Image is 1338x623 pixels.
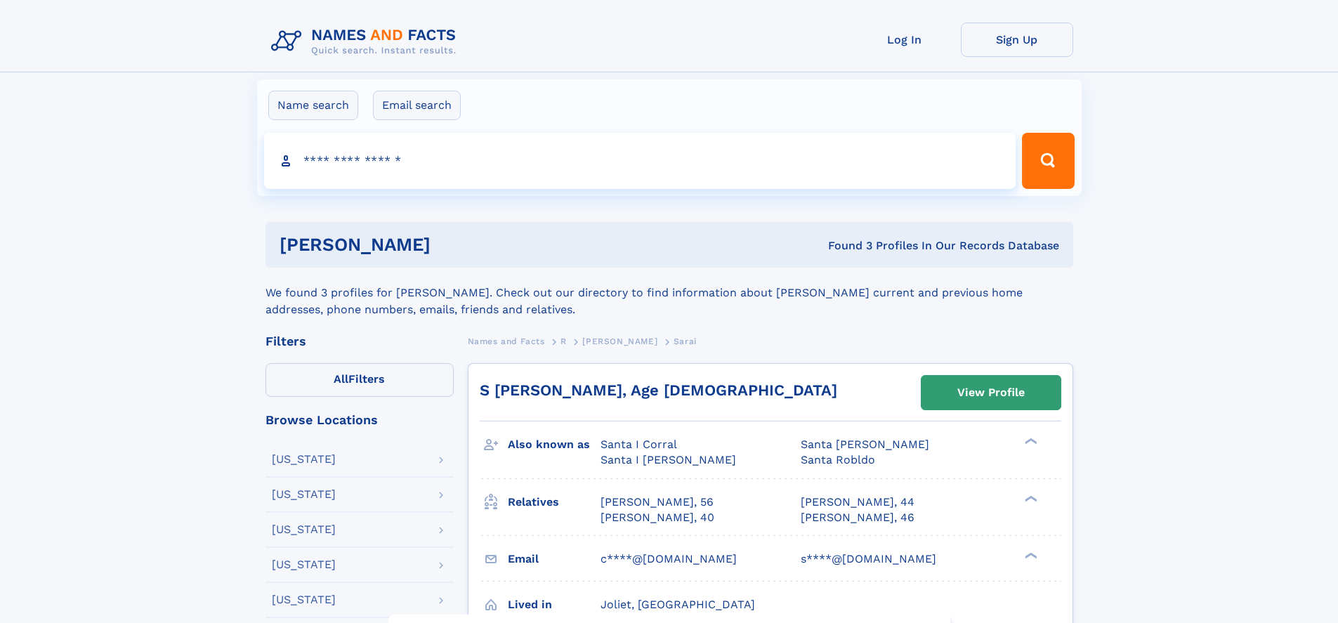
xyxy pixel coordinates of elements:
[373,91,461,120] label: Email search
[280,236,629,254] h1: [PERSON_NAME]
[272,594,336,605] div: [US_STATE]
[582,332,657,350] a: [PERSON_NAME]
[265,268,1073,318] div: We found 3 profiles for [PERSON_NAME]. Check out our directory to find information about [PERSON_...
[1022,133,1074,189] button: Search Button
[1021,494,1038,503] div: ❯
[1021,551,1038,560] div: ❯
[272,489,336,500] div: [US_STATE]
[601,453,736,466] span: Santa I [PERSON_NAME]
[265,22,468,60] img: Logo Names and Facts
[265,414,454,426] div: Browse Locations
[921,376,1061,409] a: View Profile
[957,376,1025,409] div: View Profile
[468,332,545,350] a: Names and Facts
[674,336,697,346] span: Sarai
[601,438,677,451] span: Santa I Corral
[272,559,336,570] div: [US_STATE]
[1021,437,1038,446] div: ❯
[801,438,929,451] span: Santa [PERSON_NAME]
[272,524,336,535] div: [US_STATE]
[601,494,714,510] a: [PERSON_NAME], 56
[560,336,567,346] span: R
[601,598,755,611] span: Joliet, [GEOGRAPHIC_DATA]
[801,494,914,510] a: [PERSON_NAME], 44
[582,336,657,346] span: [PERSON_NAME]
[508,547,601,571] h3: Email
[601,510,714,525] a: [PERSON_NAME], 40
[961,22,1073,57] a: Sign Up
[801,510,914,525] a: [PERSON_NAME], 46
[480,381,837,399] a: S [PERSON_NAME], Age [DEMOGRAPHIC_DATA]
[848,22,961,57] a: Log In
[334,372,348,386] span: All
[264,133,1016,189] input: search input
[508,490,601,514] h3: Relatives
[560,332,567,350] a: R
[508,593,601,617] h3: Lived in
[265,363,454,397] label: Filters
[268,91,358,120] label: Name search
[508,433,601,457] h3: Also known as
[629,238,1059,254] div: Found 3 Profiles In Our Records Database
[801,453,875,466] span: Santa Robldo
[272,454,336,465] div: [US_STATE]
[265,335,454,348] div: Filters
